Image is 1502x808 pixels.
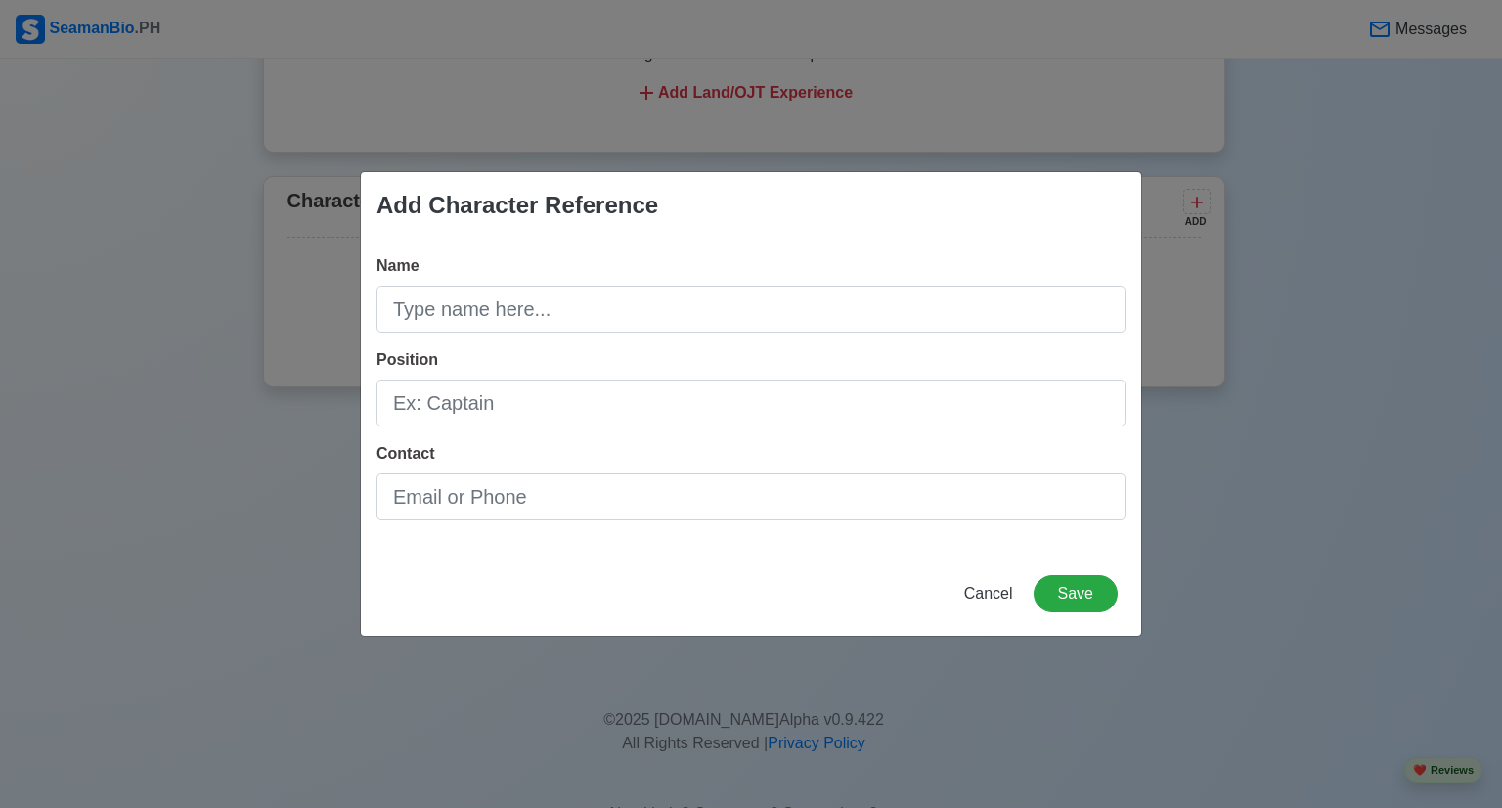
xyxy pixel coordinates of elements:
input: Ex: Captain [376,380,1126,426]
span: Contact [376,445,435,462]
span: Cancel [964,585,1013,602]
button: Cancel [951,575,1026,612]
input: Type name here... [376,286,1126,333]
span: Name [376,257,420,274]
div: Add Character Reference [376,188,658,223]
input: Email or Phone [376,473,1126,520]
button: Save [1034,575,1118,612]
span: Position [376,351,438,368]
